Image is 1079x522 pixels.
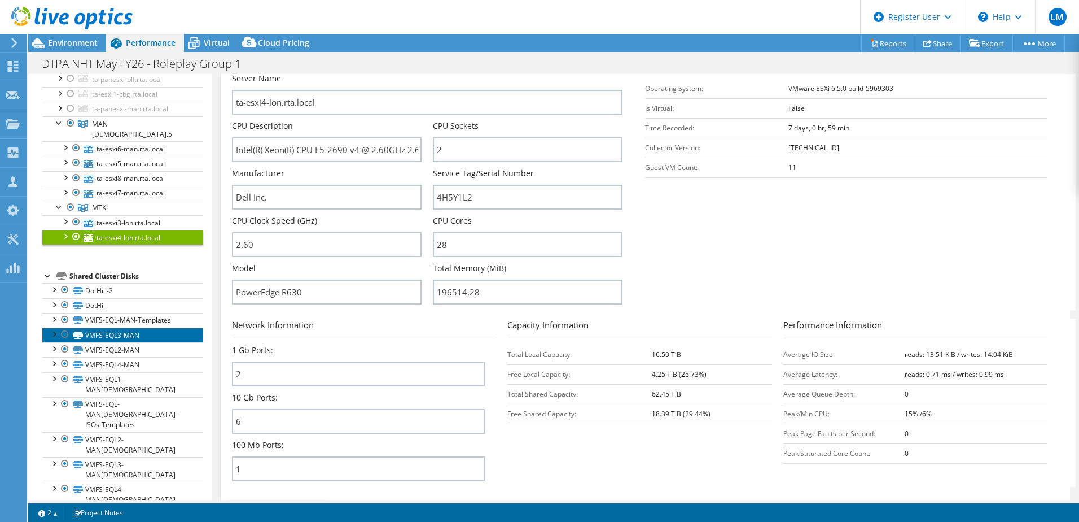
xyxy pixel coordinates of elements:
span: MAN [DEMOGRAPHIC_DATA].5 [92,119,172,139]
span: LM [1049,8,1067,26]
a: MAN 6.5 [42,116,203,141]
a: VMFS-EQL-MAN[DEMOGRAPHIC_DATA]-ISOs-Templates [42,397,203,432]
label: Manufacturer [232,168,284,179]
label: Server Name [232,73,281,84]
span: ta-panesxi-man.rta.local [92,104,168,114]
a: ta-panesxi-blf.rta.local [42,72,203,86]
td: Is Virtual: [645,98,788,118]
a: ta-esxi8-man.rta.local [42,171,203,186]
label: CPU Sockets [433,120,479,132]
label: Service Tag/Serial Number [433,168,534,179]
span: Virtual [204,37,230,48]
a: ta-esxi7-man.rta.local [42,186,203,201]
b: 0 [905,389,909,399]
td: Free Shared Capacity: [507,404,652,424]
a: VMFS-EQL-MAN-Templates [42,313,203,328]
b: False [788,103,805,113]
td: Operating System: [645,79,788,98]
span: Environment [48,37,98,48]
label: CPU Description [232,120,293,132]
label: 100 Mb Ports: [232,440,284,451]
a: Reports [861,34,915,52]
a: Share [915,34,961,52]
td: Peak/Min CPU: [783,404,905,424]
b: 18.39 TiB (29.44%) [652,409,710,419]
b: 62.45 TiB [652,389,681,399]
td: Free Local Capacity: [507,364,652,384]
label: CPU Clock Speed (GHz) [232,215,317,227]
a: VMFS-EQL2-MAN [42,342,203,357]
label: Model [232,263,256,274]
a: VMFS-EQL2-MAN[DEMOGRAPHIC_DATA] [42,432,203,457]
a: DotHill-2 [42,283,203,298]
label: Total Memory (MiB) [433,263,506,274]
td: Collector Version: [645,138,788,158]
b: 7 days, 0 hr, 59 min [788,123,849,133]
b: 16.50 TiB [652,350,681,359]
a: Export [960,34,1013,52]
a: ta-panesxi-man.rta.local [42,102,203,116]
td: Average Latency: [783,364,905,384]
td: Total Local Capacity: [507,345,652,364]
a: VMFS-EQL3-MAN [42,328,203,342]
a: ta-esxi3-lon.rta.local [42,215,203,230]
b: reads: 13.51 KiB / writes: 14.04 KiB [905,350,1013,359]
b: 0 [905,449,909,458]
span: Cloud Pricing [258,37,309,48]
h3: Capacity Information [507,319,771,336]
td: Time Recorded: [645,118,788,138]
label: 1 Gb Ports: [232,345,273,356]
b: VMware ESXi 6.5.0 build-5969303 [788,84,893,93]
a: ta-esxi4-lon.rta.local [42,230,203,245]
a: VMFS-EQL1-MAN[DEMOGRAPHIC_DATA] [42,372,203,397]
span: ta-panesxi-blf.rta.local [92,75,162,84]
h3: Performance Information [783,319,1047,336]
b: 0 [905,429,909,438]
a: VMFS-EQL3-MAN[DEMOGRAPHIC_DATA] [42,457,203,482]
a: VMFS-EQL4-MAN [42,357,203,372]
span: MTK [92,203,106,212]
a: Project Notes [65,506,131,520]
b: [TECHNICAL_ID] [788,143,839,153]
span: Performance [126,37,176,48]
h1: DTPA NHT May FY26 - Roleplay Group 1 [37,58,258,70]
b: 4.25 TiB (25.73%) [652,369,707,379]
h3: Network Information [232,319,496,336]
a: ta-esxi5-man.rta.local [42,156,203,171]
a: ta-esxi6-man.rta.local [42,141,203,156]
div: Shared Cluster Disks [69,269,203,283]
label: 10 Gb Ports: [232,392,278,403]
a: VMFS-EQL4-MAN[DEMOGRAPHIC_DATA] [42,482,203,507]
label: CPU Cores [433,215,472,227]
td: Average Queue Depth: [783,384,905,404]
b: 15% /6% [905,409,932,419]
td: Average IO Size: [783,345,905,364]
a: More [1012,34,1065,52]
td: Guest VM Count: [645,158,788,177]
td: Peak Saturated Core Count: [783,443,905,463]
a: ta-esxi1-cbg.rta.local [42,87,203,102]
td: Peak Page Faults per Second: [783,424,905,443]
td: Total Shared Capacity: [507,384,652,404]
a: MTK [42,201,203,215]
span: ta-esxi1-cbg.rta.local [92,89,157,99]
a: DotHill [42,298,203,313]
a: 2 [30,506,65,520]
b: reads: 0.71 ms / writes: 0.99 ms [905,369,1004,379]
b: 11 [788,163,796,172]
svg: \n [978,12,988,22]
